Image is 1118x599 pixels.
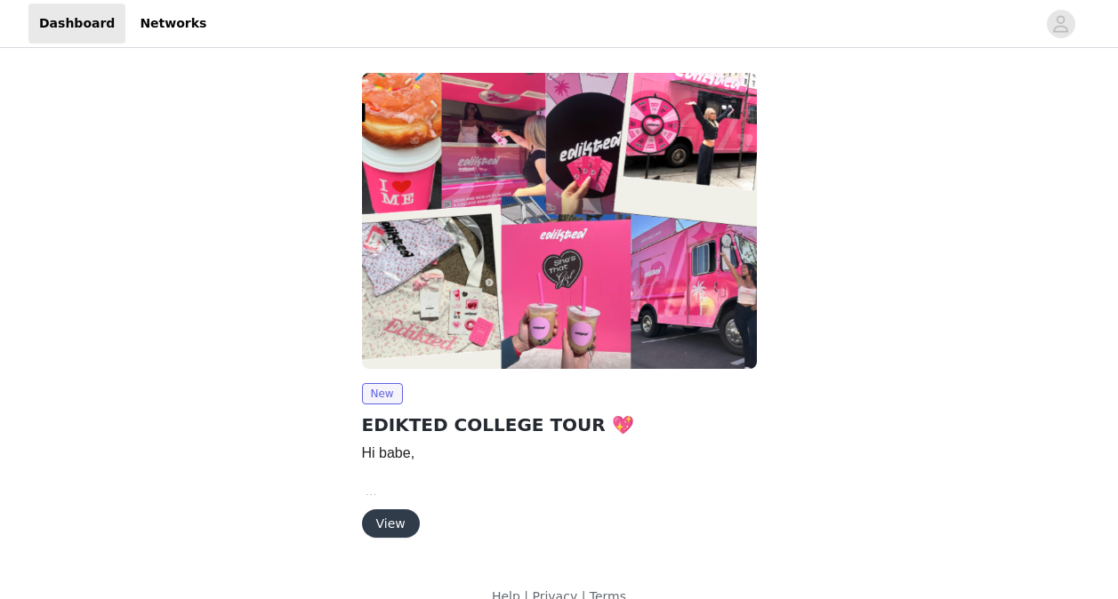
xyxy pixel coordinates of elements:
span: New [362,383,403,404]
a: Dashboard [28,4,125,44]
h2: EDIKTED COLLEGE TOUR 💖 [362,411,757,438]
img: Edikted [362,73,757,369]
span: Hi babe, [362,445,415,460]
a: View [362,517,420,531]
a: Networks [129,4,217,44]
button: View [362,509,420,538]
div: avatar [1052,10,1069,38]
